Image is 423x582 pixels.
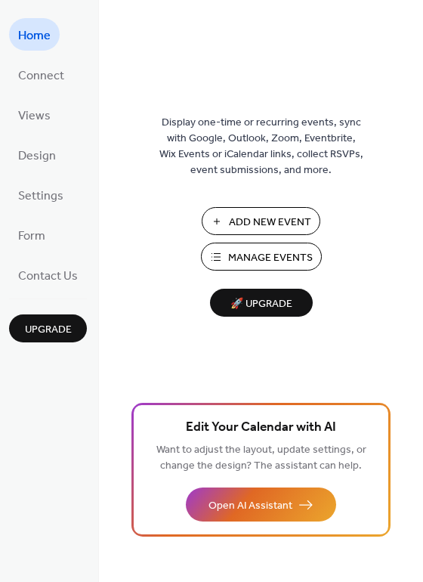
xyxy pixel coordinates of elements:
[156,440,366,476] span: Want to adjust the layout, update settings, or change the design? The assistant can help.
[18,184,63,208] span: Settings
[18,104,51,128] span: Views
[186,488,336,522] button: Open AI Assistant
[228,250,313,266] span: Manage Events
[9,138,65,171] a: Design
[201,243,322,271] button: Manage Events
[25,322,72,338] span: Upgrade
[18,224,45,248] span: Form
[208,498,292,514] span: Open AI Assistant
[186,417,336,438] span: Edit Your Calendar with AI
[210,289,313,317] button: 🚀 Upgrade
[9,218,54,251] a: Form
[9,98,60,131] a: Views
[9,258,87,291] a: Contact Us
[18,24,51,48] span: Home
[18,144,56,168] span: Design
[9,58,73,91] a: Connect
[18,265,78,288] span: Contact Us
[9,314,87,342] button: Upgrade
[18,64,64,88] span: Connect
[159,115,363,178] span: Display one-time or recurring events, sync with Google, Outlook, Zoom, Eventbrite, Wix Events or ...
[9,18,60,51] a: Home
[229,215,311,231] span: Add New Event
[202,207,320,235] button: Add New Event
[9,178,73,211] a: Settings
[219,294,304,314] span: 🚀 Upgrade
